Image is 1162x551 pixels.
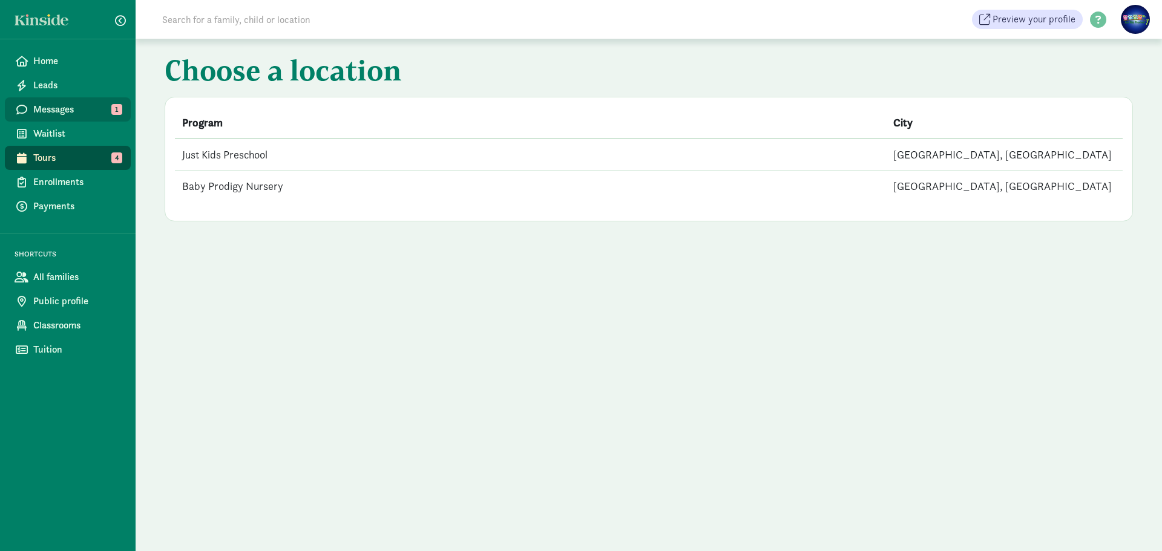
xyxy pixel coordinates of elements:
td: [GEOGRAPHIC_DATA], [GEOGRAPHIC_DATA] [886,171,1123,202]
span: Home [33,54,121,68]
span: Messages [33,102,121,117]
a: Tuition [5,337,131,362]
a: Messages 1 [5,97,131,122]
a: Waitlist [5,122,131,146]
span: Leads [33,78,121,93]
a: Tours 4 [5,146,131,170]
span: Enrollments [33,175,121,189]
a: Payments [5,194,131,218]
h1: Choose a location [165,53,927,92]
th: Program [175,107,886,139]
td: Baby Prodigy Nursery [175,171,886,202]
span: 1 [111,104,122,115]
span: Public profile [33,294,121,308]
a: Enrollments [5,170,131,194]
th: City [886,107,1123,139]
a: Leads [5,73,131,97]
span: Tuition [33,342,121,357]
span: Preview your profile [993,12,1075,27]
span: Waitlist [33,126,121,141]
span: All families [33,270,121,284]
span: Tours [33,151,121,165]
td: Just Kids Preschool [175,139,886,171]
a: All families [5,265,131,289]
td: [GEOGRAPHIC_DATA], [GEOGRAPHIC_DATA] [886,139,1123,171]
a: Home [5,49,131,73]
a: Preview your profile [972,10,1083,29]
span: Payments [33,199,121,214]
span: 4 [111,152,122,163]
span: Classrooms [33,318,121,333]
a: Public profile [5,289,131,313]
input: Search for a family, child or location [155,7,494,31]
a: Classrooms [5,313,131,337]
